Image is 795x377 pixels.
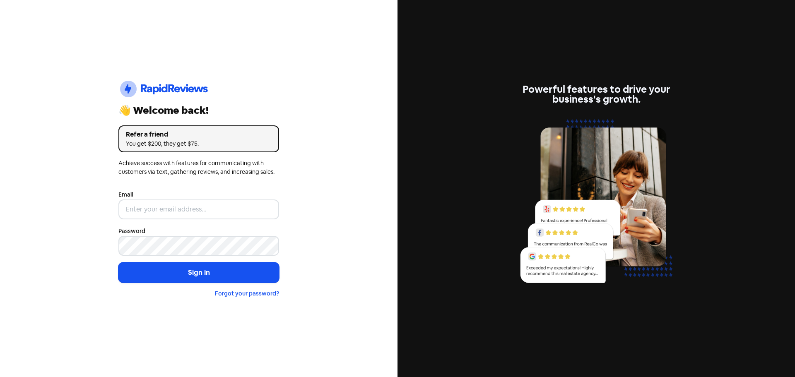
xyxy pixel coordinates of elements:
[126,139,272,148] div: You get $200, they get $75.
[118,190,133,199] label: Email
[118,262,279,283] button: Sign in
[118,199,279,219] input: Enter your email address...
[126,130,272,139] div: Refer a friend
[118,227,145,235] label: Password
[516,114,677,293] img: reviews
[118,106,279,115] div: 👋 Welcome back!
[516,84,677,104] div: Powerful features to drive your business's growth.
[215,290,279,297] a: Forgot your password?
[118,159,279,176] div: Achieve success with features for communicating with customers via text, gathering reviews, and i...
